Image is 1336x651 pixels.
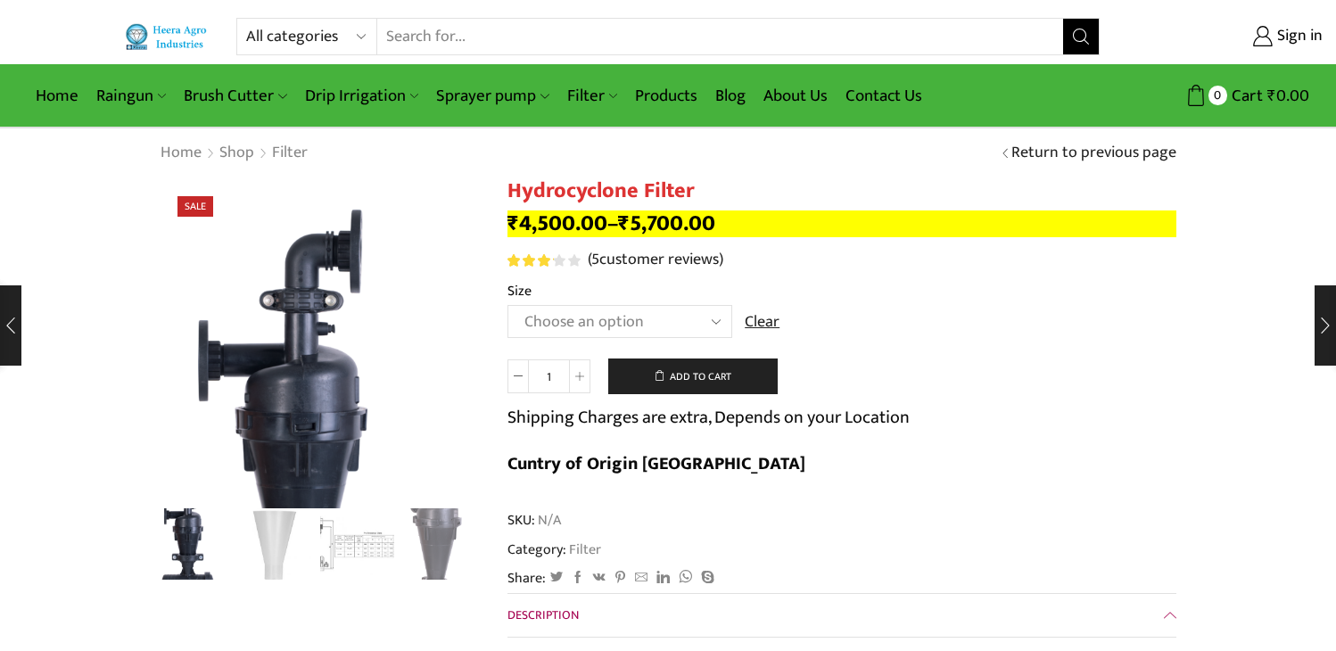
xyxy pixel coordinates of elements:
[507,449,805,479] b: Cuntry of Origin [GEOGRAPHIC_DATA]
[507,568,546,589] span: Share:
[271,142,309,165] a: Filter
[837,75,931,117] a: Contact Us
[507,254,554,267] span: Rated out of 5 based on customer ratings
[1117,79,1309,112] a: 0 Cart ₹0.00
[155,506,229,580] a: Hydrocyclone Filter
[529,359,569,393] input: Product quantity
[177,196,213,217] span: Sale
[507,205,607,242] bdi: 4,500.00
[706,75,755,117] a: Blog
[155,508,229,580] li: 1 / 4
[160,142,309,165] nav: Breadcrumb
[507,403,910,432] p: Shipping Charges are extra, Depends on your Location
[608,358,778,394] button: Add to cart
[745,311,779,334] a: Clear options
[320,508,394,582] img: Hydrocyclone-Filter-chart
[296,75,427,117] a: Drip Irrigation
[507,210,1176,237] p: –
[755,75,837,117] a: About Us
[1063,19,1099,54] button: Search button
[403,508,477,580] li: 4 / 4
[535,510,561,531] span: N/A
[507,605,579,625] span: Description
[1208,86,1227,104] span: 0
[507,281,532,301] label: Size
[175,75,295,117] a: Brush Cutter
[27,75,87,117] a: Home
[507,254,583,267] span: 5
[87,75,175,117] a: Raingun
[1267,82,1309,110] bdi: 0.00
[591,246,599,273] span: 5
[1227,84,1263,108] span: Cart
[618,205,630,242] span: ₹
[427,75,557,117] a: Sprayer pump
[238,508,312,582] img: Hydrocyclone-Filter-1
[1126,21,1323,53] a: Sign in
[626,75,706,117] a: Products
[558,75,626,117] a: Filter
[507,540,601,560] span: Category:
[219,142,255,165] a: Shop
[1273,25,1323,48] span: Sign in
[1267,82,1276,110] span: ₹
[160,142,202,165] a: Home
[507,510,1176,531] span: SKU:
[238,508,312,580] li: 2 / 4
[507,205,519,242] span: ₹
[507,594,1176,637] a: Description
[320,508,394,580] li: 3 / 4
[566,538,601,561] a: Filter
[377,19,1063,54] input: Search for...
[507,254,580,267] div: Rated 3.20 out of 5
[403,508,477,582] a: Hydrocyclone Filter
[507,178,1176,204] h1: Hydrocyclone Filter
[1011,142,1176,165] a: Return to previous page
[588,249,723,272] a: (5customer reviews)
[618,205,715,242] bdi: 5,700.00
